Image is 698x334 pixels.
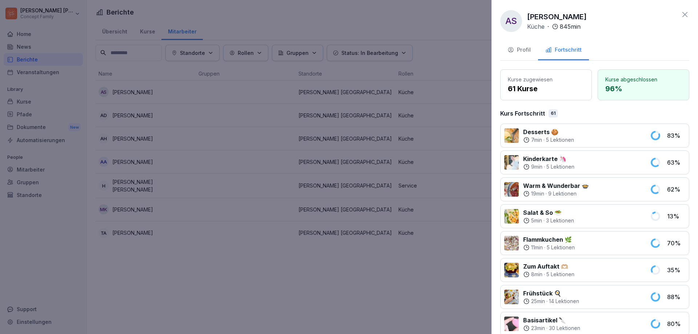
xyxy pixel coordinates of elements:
[546,271,574,278] p: 5 Lektionen
[531,244,543,251] p: 11 min
[560,22,581,31] p: 845 min
[523,208,574,217] p: Salat & So 🥗
[546,217,574,224] p: 3 Lektionen
[531,325,545,332] p: 23 min
[527,11,587,22] p: [PERSON_NAME]
[538,41,589,60] button: Fortschritt
[531,271,542,278] p: 8 min
[508,83,584,94] p: 61 Kurse
[523,244,575,251] div: ·
[667,158,685,167] p: 63 %
[531,298,545,305] p: 25 min
[545,46,582,54] div: Fortschritt
[523,271,574,278] div: ·
[523,181,589,190] p: Warm & Wunderbar 🍲
[523,154,574,163] p: Kinderkarte 🦄
[523,325,580,332] div: ·
[667,185,685,194] p: 62 %
[605,76,682,83] p: Kurse abgeschlossen
[531,190,544,197] p: 19 min
[527,22,545,31] p: Küche
[549,298,579,305] p: 14 Lektionen
[667,131,685,140] p: 83 %
[523,190,589,197] div: ·
[667,266,685,274] p: 35 %
[508,76,584,83] p: Kurse zugewiesen
[523,235,575,244] p: Flammkuchen 🌿
[523,316,580,325] p: Basisartikel 🔪
[546,136,574,144] p: 5 Lektionen
[549,325,580,332] p: 30 Lektionen
[531,136,542,144] p: 7 min
[523,128,574,136] p: Desserts 🍪
[667,212,685,221] p: 13 %
[523,217,574,224] div: ·
[523,136,574,144] div: ·
[605,83,682,94] p: 96 %
[548,190,577,197] p: 9 Lektionen
[531,163,542,170] p: 9 min
[667,293,685,301] p: 88 %
[508,46,531,54] div: Profil
[500,10,522,32] div: AS
[527,22,581,31] div: ·
[667,319,685,328] p: 80 %
[523,289,579,298] p: Frühstück 🍳
[523,262,574,271] p: Zum Auftakt 🫶🏼
[500,109,545,118] p: Kurs Fortschritt
[546,163,574,170] p: 5 Lektionen
[547,244,575,251] p: 5 Lektionen
[523,298,579,305] div: ·
[500,41,538,60] button: Profil
[549,109,558,117] div: 61
[667,239,685,248] p: 70 %
[523,163,574,170] div: ·
[531,217,542,224] p: 5 min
